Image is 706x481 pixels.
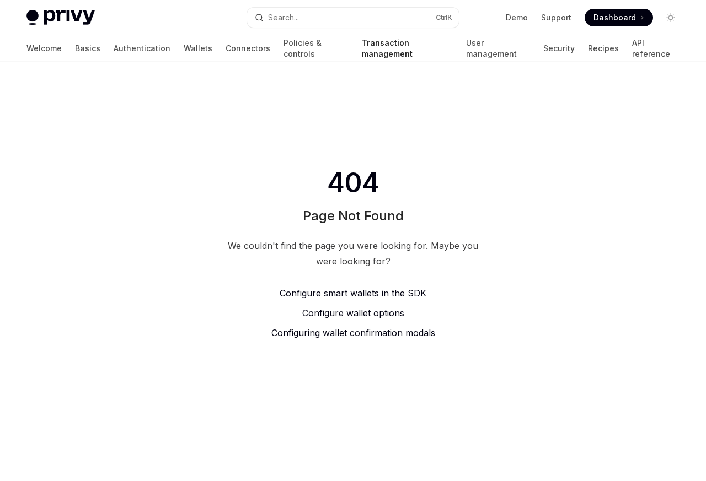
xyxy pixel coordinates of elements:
a: Configure smart wallets in the SDK [223,287,483,300]
a: API reference [632,35,680,62]
button: Toggle dark mode [662,9,680,26]
a: User management [466,35,530,62]
a: Welcome [26,35,62,62]
a: Recipes [588,35,619,62]
span: 404 [325,167,382,198]
a: Wallets [184,35,212,62]
a: Demo [506,12,528,23]
span: Configure smart wallets in the SDK [280,288,426,299]
span: Ctrl K [436,13,452,22]
a: Basics [75,35,100,62]
a: Connectors [226,35,270,62]
h1: Page Not Found [303,207,404,225]
a: Configuring wallet confirmation modals [223,326,483,339]
a: Security [543,35,575,62]
span: Configure wallet options [302,307,404,318]
span: Configuring wallet confirmation modals [271,327,435,338]
a: Transaction management [362,35,453,62]
span: Dashboard [593,12,636,23]
a: Support [541,12,571,23]
div: We couldn't find the page you were looking for. Maybe you were looking for? [223,238,483,269]
img: light logo [26,10,95,25]
div: Search... [268,11,299,24]
a: Authentication [114,35,170,62]
a: Policies & controls [284,35,349,62]
button: Open search [247,8,459,28]
a: Configure wallet options [223,306,483,320]
a: Dashboard [585,9,653,26]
